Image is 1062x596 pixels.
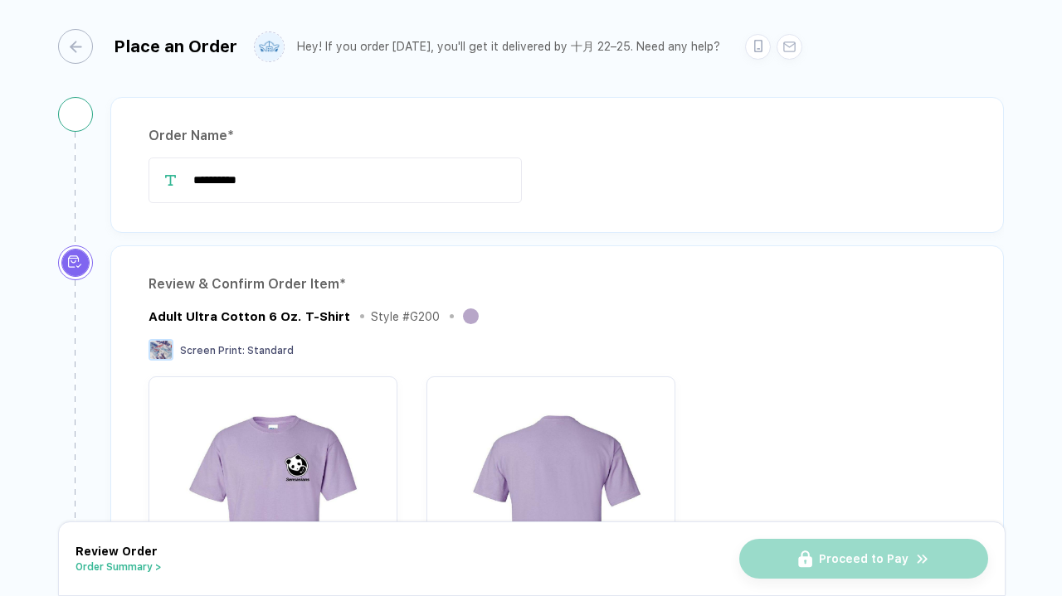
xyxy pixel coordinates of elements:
[76,545,158,558] span: Review Order
[297,40,720,54] div: Hey! If you order [DATE], you'll get it delivered by 十月 22–25. Need any help?
[149,339,173,361] img: Screen Print
[114,36,237,56] div: Place an Order
[255,32,284,61] img: user profile
[247,345,294,356] span: Standard
[149,271,966,298] div: Review & Confirm Order Item
[371,310,440,323] div: Style # G200
[76,561,162,573] button: Order Summary >
[180,345,245,356] span: Screen Print :
[149,309,350,324] div: Adult Ultra Cotton 6 Oz. T-Shirt
[149,123,966,149] div: Order Name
